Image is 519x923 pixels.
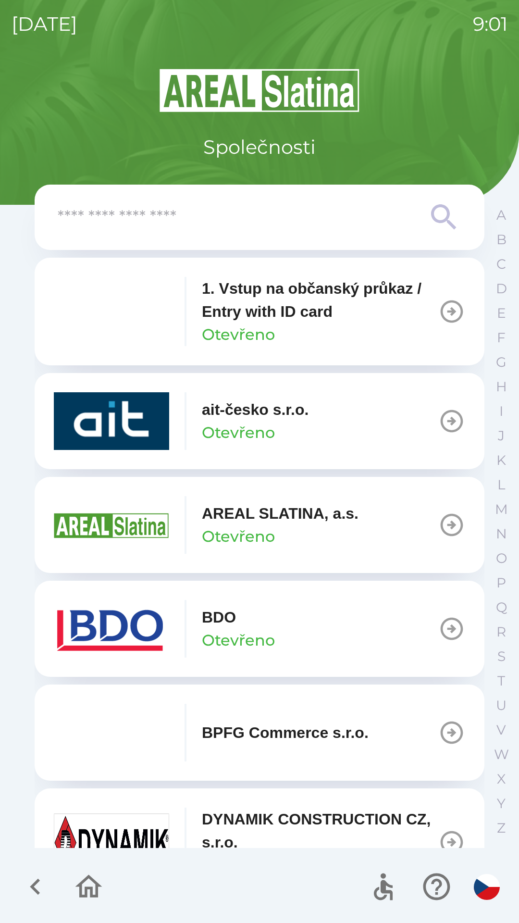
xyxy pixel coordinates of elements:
[35,788,484,896] button: DYNAMIK CONSTRUCTION CZ, s.r.o.Otevřeno
[496,550,507,567] p: O
[496,207,506,224] p: A
[489,693,513,718] button: U
[202,398,309,421] p: ait-česko s.r.o.
[496,599,507,616] p: Q
[489,276,513,301] button: D
[489,742,513,767] button: W
[202,502,358,525] p: AREAL SLATINA, a.s.
[54,600,169,658] img: ae7449ef-04f1-48ed-85b5-e61960c78b50.png
[489,374,513,399] button: H
[489,669,513,693] button: T
[489,718,513,742] button: V
[496,574,506,591] p: P
[202,808,438,854] p: DYNAMIK CONSTRUCTION CZ, s.r.o.
[489,620,513,644] button: R
[496,231,507,248] p: B
[499,403,503,420] p: I
[495,501,508,518] p: M
[497,820,506,836] p: Z
[202,323,275,346] p: Otevřeno
[489,325,513,350] button: F
[489,203,513,227] button: A
[497,795,506,812] p: Y
[54,283,169,340] img: 93ea42ec-2d1b-4d6e-8f8a-bdbb4610bcc3.png
[498,427,505,444] p: J
[202,721,369,744] p: BPFG Commerce s.r.o.
[489,448,513,473] button: K
[496,525,507,542] p: N
[35,258,484,365] button: 1. Vstup na občanský průkaz / Entry with ID cardOtevřeno
[497,771,506,787] p: X
[497,305,506,322] p: E
[202,606,236,629] p: BDO
[54,813,169,871] img: 9aa1c191-0426-4a03-845b-4981a011e109.jpeg
[35,581,484,677] button: BDOOtevřeno
[489,350,513,374] button: G
[35,67,484,113] img: Logo
[54,704,169,761] img: f3b1b367-54a7-43c8-9d7e-84e812667233.png
[496,624,506,640] p: R
[474,874,500,900] img: cs flag
[496,354,507,371] p: G
[496,378,507,395] p: H
[489,522,513,546] button: N
[202,629,275,652] p: Otevřeno
[202,525,275,548] p: Otevřeno
[54,496,169,554] img: aad3f322-fb90-43a2-be23-5ead3ef36ce5.png
[35,373,484,469] button: ait-česko s.r.o.Otevřeno
[12,10,77,38] p: [DATE]
[489,767,513,791] button: X
[497,648,506,665] p: S
[496,280,507,297] p: D
[202,421,275,444] p: Otevřeno
[489,473,513,497] button: L
[203,133,316,162] p: Společnosti
[489,571,513,595] button: P
[489,595,513,620] button: Q
[35,477,484,573] button: AREAL SLATINA, a.s.Otevřeno
[489,791,513,816] button: Y
[489,399,513,424] button: I
[473,10,507,38] p: 9:01
[489,227,513,252] button: B
[489,546,513,571] button: O
[494,746,509,763] p: W
[497,329,506,346] p: F
[202,277,438,323] p: 1. Vstup na občanský průkaz / Entry with ID card
[496,722,506,738] p: V
[496,256,506,273] p: C
[489,424,513,448] button: J
[496,697,507,714] p: U
[489,644,513,669] button: S
[496,452,506,469] p: K
[489,497,513,522] button: M
[489,252,513,276] button: C
[54,392,169,450] img: 40b5cfbb-27b1-4737-80dc-99d800fbabba.png
[497,476,505,493] p: L
[489,301,513,325] button: E
[489,816,513,840] button: Z
[497,673,505,689] p: T
[35,685,484,781] button: BPFG Commerce s.r.o.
